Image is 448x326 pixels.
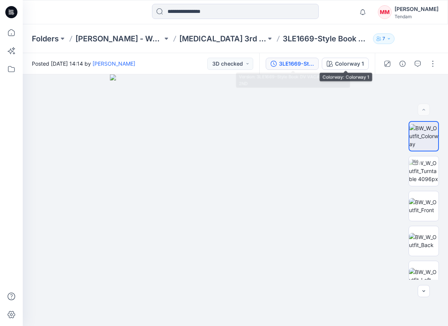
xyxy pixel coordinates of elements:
img: BW_W_Outfit_Left [409,268,439,284]
div: [PERSON_NAME] [395,5,439,14]
div: 3LE1669-Style Book DV VACATION PJ FR-2ND [279,60,314,68]
a: [PERSON_NAME] [92,60,135,67]
a: Folders [32,33,59,44]
button: 3LE1669-Style Book DV VACATION PJ FR-2ND [266,58,319,70]
a: [MEDICAL_DATA] 3rd ROUND [179,33,266,44]
img: BW_W_Outfit_Front [409,198,439,214]
img: BW_W_Outfit_Colorway [409,124,438,148]
button: 7 [373,33,395,44]
p: 3LE1669-Style Book DV VACATION PJ FR [283,33,370,44]
img: BW_W_Outfit_Turntable 4096px [409,159,439,183]
p: 7 [382,35,385,43]
div: Tendam [395,14,439,19]
img: eyJhbGciOiJIUzI1NiIsImtpZCI6IjAiLCJzbHQiOiJzZXMiLCJ0eXAiOiJKV1QifQ.eyJkYXRhIjp7InR5cGUiOiJzdG9yYW... [110,74,361,326]
div: Colorway 1 [335,60,364,68]
button: Colorway 1 [322,58,369,70]
span: Posted [DATE] 14:14 by [32,60,135,68]
button: Details [396,58,409,70]
a: [PERSON_NAME] - Women'Secret [75,33,163,44]
img: BW_W_Outfit_Back [409,233,439,249]
div: MM [378,5,392,19]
